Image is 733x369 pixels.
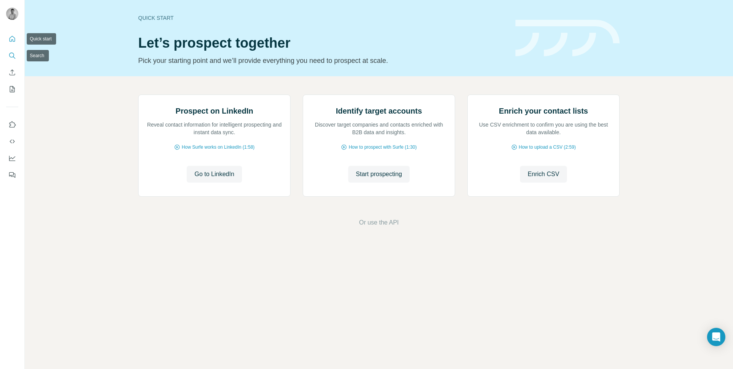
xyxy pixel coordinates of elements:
img: Avatar [6,8,18,20]
span: How to prospect with Surfe (1:30) [349,144,417,151]
div: Quick start [138,14,506,22]
button: Feedback [6,168,18,182]
button: Quick start [6,32,18,46]
img: banner [515,20,620,57]
button: Start prospecting [348,166,410,183]
p: Pick your starting point and we’ll provide everything you need to prospect at scale. [138,55,506,66]
h2: Enrich your contact lists [499,106,588,116]
div: Open Intercom Messenger [707,328,725,346]
button: Use Surfe API [6,135,18,148]
h2: Identify target accounts [336,106,422,116]
button: My lists [6,82,18,96]
button: Use Surfe on LinkedIn [6,118,18,132]
button: Go to LinkedIn [187,166,242,183]
p: Use CSV enrichment to confirm you are using the best data available. [475,121,612,136]
h2: Prospect on LinkedIn [176,106,253,116]
span: Start prospecting [356,170,402,179]
span: How to upload a CSV (2:59) [519,144,576,151]
h1: Let’s prospect together [138,35,506,51]
button: Enrich CSV [520,166,567,183]
p: Reveal contact information for intelligent prospecting and instant data sync. [146,121,283,136]
span: Go to LinkedIn [194,170,234,179]
button: Search [6,49,18,63]
button: Dashboard [6,151,18,165]
p: Discover target companies and contacts enriched with B2B data and insights. [311,121,447,136]
span: How Surfe works on LinkedIn (1:58) [182,144,255,151]
button: Or use the API [359,218,399,227]
button: Enrich CSV [6,66,18,79]
span: Enrich CSV [528,170,559,179]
